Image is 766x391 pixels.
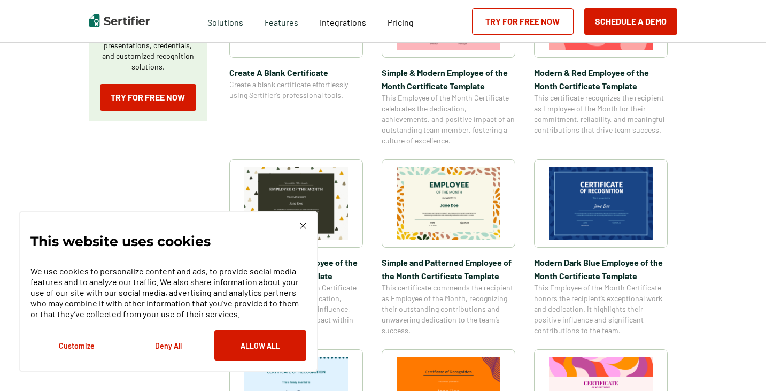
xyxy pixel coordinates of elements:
[397,167,500,240] img: Simple and Patterned Employee of the Month Certificate Template
[100,84,196,111] a: Try for Free Now
[100,19,196,72] p: Create a blank certificate with Sertifier for professional presentations, credentials, and custom...
[89,14,150,27] img: Sertifier | Digital Credentialing Platform
[30,266,306,319] p: We use cookies to personalize content and ads, to provide social media features and to analyze ou...
[320,14,366,28] a: Integrations
[584,8,677,35] button: Schedule a Demo
[472,8,574,35] a: Try for Free Now
[229,79,363,101] span: Create a blank certificate effortlessly using Sertifier’s professional tools.
[300,223,306,229] img: Cookie Popup Close
[244,167,348,240] img: Simple & Colorful Employee of the Month Certificate Template
[382,256,515,282] span: Simple and Patterned Employee of the Month Certificate Template
[713,340,766,391] iframe: Chat Widget
[382,159,515,336] a: Simple and Patterned Employee of the Month Certificate TemplateSimple and Patterned Employee of t...
[320,17,366,27] span: Integrations
[549,167,653,240] img: Modern Dark Blue Employee of the Month Certificate Template
[534,256,668,282] span: Modern Dark Blue Employee of the Month Certificate Template
[229,66,363,79] span: Create A Blank Certificate
[382,66,515,93] span: Simple & Modern Employee of the Month Certificate Template
[229,159,363,336] a: Simple & Colorful Employee of the Month Certificate TemplateSimple & Colorful Employee of the Mon...
[534,159,668,336] a: Modern Dark Blue Employee of the Month Certificate TemplateModern Dark Blue Employee of the Month...
[207,14,243,28] span: Solutions
[534,282,668,336] span: This Employee of the Month Certificate honors the recipient’s exceptional work and dedication. It...
[388,17,414,27] span: Pricing
[214,330,306,361] button: Allow All
[122,330,214,361] button: Deny All
[534,93,668,135] span: This certificate recognizes the recipient as Employee of the Month for their commitment, reliabil...
[382,93,515,146] span: This Employee of the Month Certificate celebrates the dedication, achievements, and positive impa...
[534,66,668,93] span: Modern & Red Employee of the Month Certificate Template
[30,330,122,361] button: Customize
[265,14,298,28] span: Features
[30,236,211,247] p: This website uses cookies
[382,282,515,336] span: This certificate commends the recipient as Employee of the Month, recognizing their outstanding c...
[388,14,414,28] a: Pricing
